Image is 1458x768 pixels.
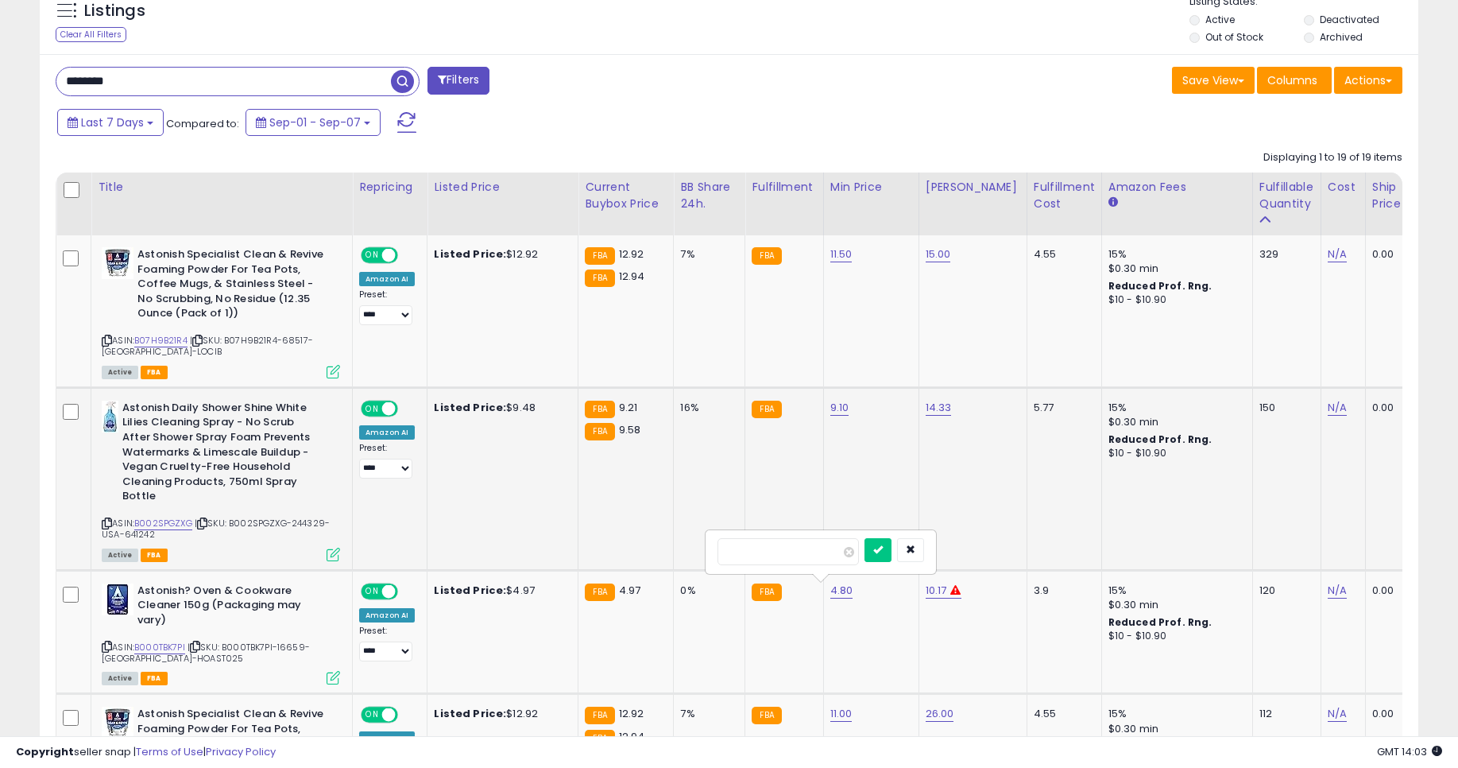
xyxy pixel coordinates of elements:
span: FBA [141,549,168,562]
a: N/A [1328,246,1347,262]
div: ASIN: [102,401,340,560]
span: | SKU: B002SPGZXG-244329-USA-641242 [102,517,330,541]
button: Last 7 Days [57,109,164,136]
div: $10 - $10.90 [1108,447,1240,460]
small: FBA [752,584,781,601]
button: Actions [1334,67,1402,94]
a: B07H9B21R4 [134,334,188,347]
div: 329 [1259,247,1309,262]
div: 15% [1108,401,1240,415]
div: Amazon Fees [1108,179,1246,196]
strong: Copyright [16,744,74,759]
label: Archived [1320,30,1363,44]
div: Displaying 1 to 19 of 19 items [1263,150,1402,165]
small: FBA [585,270,614,287]
a: 11.00 [830,706,853,722]
img: 41m5Qruk6fL._SL40_.jpg [102,584,133,615]
div: $9.48 [434,401,566,415]
div: Min Price [830,179,912,196]
div: seller snap | | [16,745,276,760]
div: $4.97 [434,584,566,598]
span: OFF [396,708,421,722]
span: OFF [396,249,421,262]
div: 0% [680,584,733,598]
div: 4.55 [1034,247,1089,262]
span: | SKU: B000TBK7PI-16659-[GEOGRAPHIC_DATA]-HOAST025 [102,641,310,665]
div: 7% [680,247,733,262]
span: OFF [396,584,421,598]
span: Last 7 Days [81,114,144,130]
div: Fulfillment Cost [1034,179,1095,212]
span: 12.94 [619,269,645,284]
div: 150 [1259,401,1309,415]
div: $10 - $10.90 [1108,630,1240,643]
a: 4.80 [830,583,853,599]
b: Listed Price: [434,400,506,415]
div: 120 [1259,584,1309,598]
small: FBA [585,401,614,418]
label: Deactivated [1320,13,1379,26]
span: 12.92 [619,246,644,262]
b: Reduced Prof. Rng. [1108,432,1212,446]
span: 9.58 [619,422,641,437]
div: Fulfillable Quantity [1259,179,1314,212]
span: 12.92 [619,706,644,721]
b: Listed Price: [434,246,506,262]
div: Preset: [359,289,415,325]
div: ASIN: [102,584,340,684]
div: 0.00 [1372,584,1398,598]
a: B002SPGZXG [134,517,192,530]
div: BB Share 24h. [680,179,738,212]
span: | SKU: B07H9B21R4-68517-[GEOGRAPHIC_DATA]-LOCIB [102,334,313,358]
span: ON [362,249,382,262]
div: 15% [1108,247,1240,262]
button: Save View [1172,67,1255,94]
div: 15% [1108,707,1240,721]
div: 5.77 [1034,401,1089,415]
div: 16% [680,401,733,415]
span: Compared to: [166,116,239,131]
div: Clear All Filters [56,27,126,42]
a: 14.33 [926,400,952,416]
div: 0.00 [1372,707,1398,721]
a: B000TBK7PI [134,641,185,654]
div: $12.92 [434,247,566,262]
img: 41yBXSt08fL._SL40_.jpg [102,707,133,739]
b: Reduced Prof. Rng. [1108,615,1212,629]
a: N/A [1328,400,1347,416]
b: Reduced Prof. Rng. [1108,279,1212,293]
a: 9.10 [830,400,849,416]
a: N/A [1328,706,1347,722]
div: [PERSON_NAME] [926,179,1020,196]
div: 3.9 [1034,584,1089,598]
span: 9.21 [619,400,638,415]
div: Ship Price [1372,179,1404,212]
button: Columns [1257,67,1332,94]
small: FBA [585,707,614,724]
small: FBA [752,401,781,418]
div: Amazon AI [359,272,415,286]
div: Fulfillment [752,179,816,196]
div: $0.30 min [1108,598,1240,612]
a: Privacy Policy [206,744,276,759]
a: 15.00 [926,246,951,262]
span: Columns [1267,72,1317,88]
span: All listings currently available for purchase on Amazon [102,366,138,379]
a: 26.00 [926,706,954,722]
span: FBA [141,672,168,685]
div: 112 [1259,707,1309,721]
b: Astonish? Oven & Cookware Cleaner 150g (Packaging may vary) [137,584,331,632]
div: 4.55 [1034,707,1089,721]
div: Current Buybox Price [585,179,667,212]
div: 0.00 [1372,401,1398,415]
label: Active [1205,13,1235,26]
button: Filters [427,67,489,95]
img: 41yxcxXtN+L._SL40_.jpg [102,401,118,432]
b: Astonish Daily Shower Shine White Lilies Cleaning Spray - No Scrub After Shower Spray Foam Preven... [122,401,315,508]
div: $10 - $10.90 [1108,293,1240,307]
a: Terms of Use [136,744,203,759]
span: ON [362,708,382,722]
div: ASIN: [102,247,340,377]
span: OFF [396,401,421,415]
b: Listed Price: [434,706,506,721]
